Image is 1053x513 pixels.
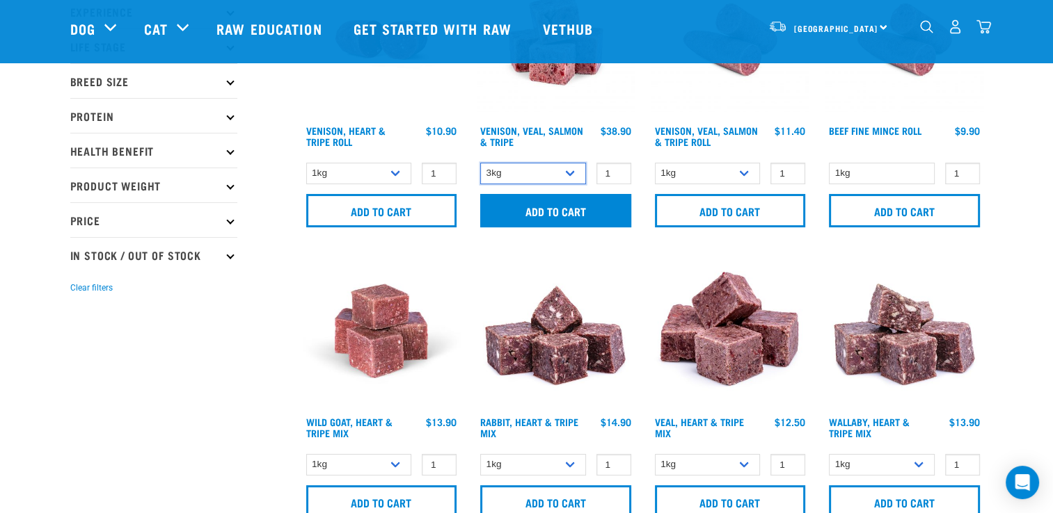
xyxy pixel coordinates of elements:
div: $14.90 [601,416,631,427]
a: Wallaby, Heart & Tripe Mix [829,419,910,435]
div: $9.90 [955,125,980,136]
input: Add to cart [480,194,631,227]
input: Add to cart [829,194,980,227]
div: $10.90 [426,125,457,136]
img: user.png [948,19,963,34]
a: Get started with Raw [340,1,529,56]
input: 1 [596,163,631,184]
input: 1 [770,163,805,184]
p: Breed Size [70,63,237,98]
input: 1 [422,163,457,184]
a: Veal, Heart & Tripe Mix [655,419,744,435]
a: Venison, Heart & Tripe Roll [306,128,386,144]
div: $11.40 [775,125,805,136]
a: Cat [144,18,168,39]
p: Price [70,202,237,237]
span: [GEOGRAPHIC_DATA] [794,26,878,31]
input: 1 [945,454,980,475]
img: home-icon@2x.png [976,19,991,34]
div: $13.90 [949,416,980,427]
a: Beef Fine Mince Roll [829,128,921,133]
a: Vethub [529,1,611,56]
div: Open Intercom Messenger [1006,466,1039,499]
input: Add to cart [306,194,457,227]
img: Goat Heart Tripe 8451 [303,252,461,410]
a: Rabbit, Heart & Tripe Mix [480,419,578,435]
img: 1174 Wallaby Heart Tripe Mix 01 [825,252,983,410]
img: van-moving.png [768,20,787,33]
img: home-icon-1@2x.png [920,20,933,33]
input: 1 [596,454,631,475]
a: Venison, Veal, Salmon & Tripe [480,128,583,144]
a: Wild Goat, Heart & Tripe Mix [306,419,393,435]
a: Dog [70,18,95,39]
p: In Stock / Out Of Stock [70,237,237,272]
input: Add to cart [655,194,806,227]
input: 1 [945,163,980,184]
div: $13.90 [426,416,457,427]
button: Clear filters [70,282,113,294]
input: 1 [770,454,805,475]
p: Product Weight [70,168,237,202]
img: Cubes [651,252,809,410]
a: Venison, Veal, Salmon & Tripe Roll [655,128,758,144]
img: 1175 Rabbit Heart Tripe Mix 01 [477,252,635,410]
div: $38.90 [601,125,631,136]
p: Health Benefit [70,133,237,168]
div: $12.50 [775,416,805,427]
a: Raw Education [203,1,339,56]
p: Protein [70,98,237,133]
input: 1 [422,454,457,475]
